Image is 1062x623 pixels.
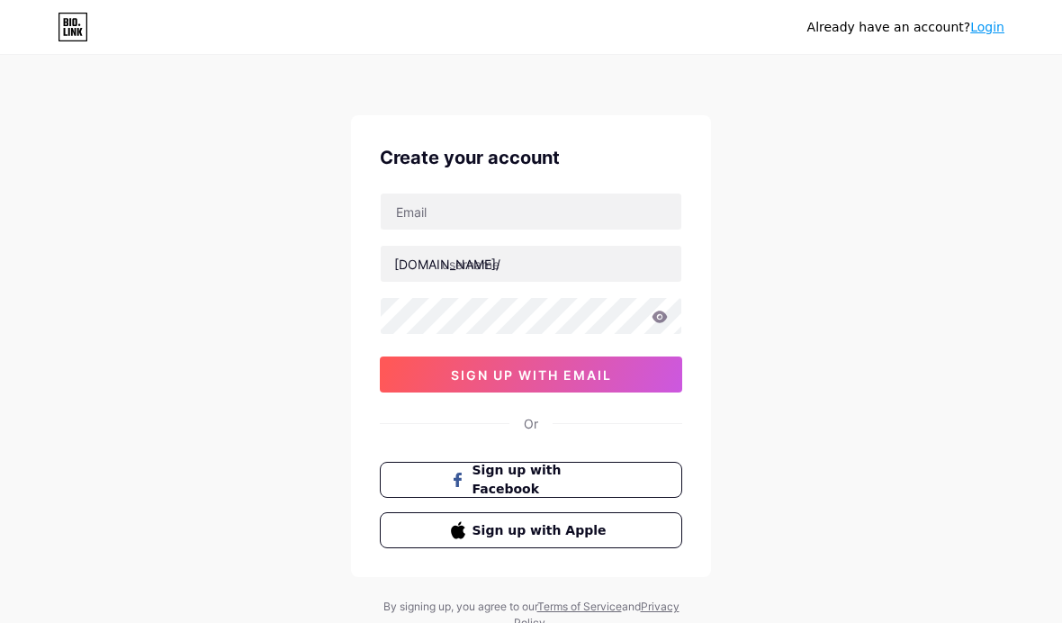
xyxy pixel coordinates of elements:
div: Already have an account? [807,18,1004,37]
a: Login [970,20,1004,34]
a: Terms of Service [537,600,622,613]
div: Or [524,414,538,433]
button: sign up with email [380,357,682,393]
span: Sign up with Facebook [472,461,612,499]
input: username [381,246,681,282]
span: Sign up with Apple [472,521,612,540]
div: Create your account [380,144,682,171]
input: Email [381,194,681,230]
div: [DOMAIN_NAME]/ [394,255,500,274]
button: Sign up with Facebook [380,462,682,498]
button: Sign up with Apple [380,512,682,548]
span: sign up with email [451,367,612,383]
